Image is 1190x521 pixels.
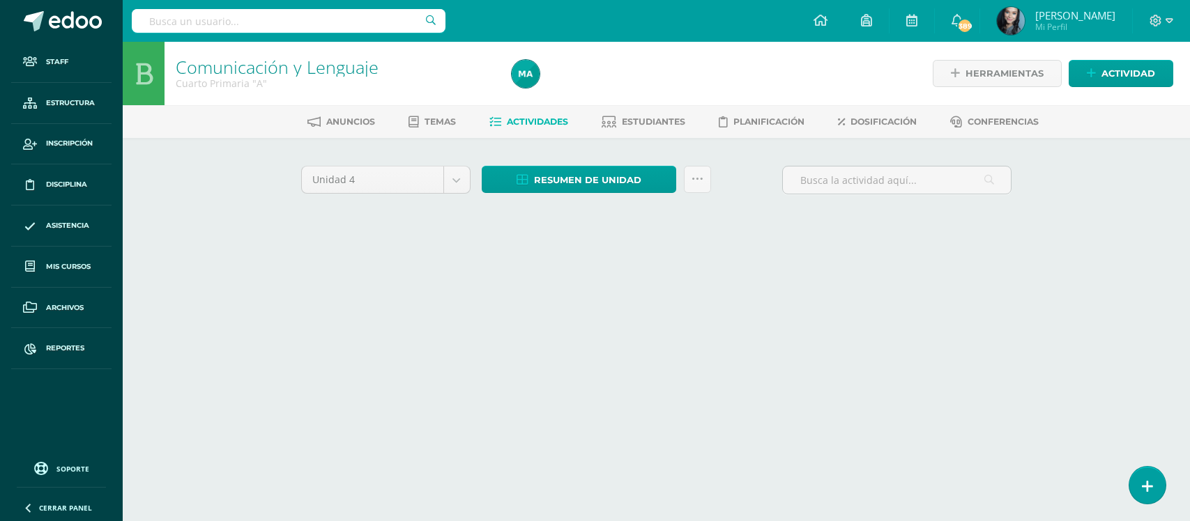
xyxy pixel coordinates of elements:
[482,166,676,193] a: Resumen de unidad
[56,464,89,474] span: Soporte
[176,57,495,77] h1: Comunicación y Lenguaje
[302,166,470,193] a: Unidad 4
[783,166,1011,194] input: Busca la actividad aquí...
[850,116,917,127] span: Dosificación
[425,116,456,127] span: Temas
[46,138,93,149] span: Inscripción
[966,61,1044,86] span: Herramientas
[11,42,112,83] a: Staff
[622,116,685,127] span: Estudiantes
[1101,61,1155,86] span: Actividad
[46,261,91,272] span: Mis cursos
[512,60,540,88] img: 89b96305ba49cfb70fcfc9f667f77a01.png
[11,164,112,205] a: Disciplina
[39,503,92,513] span: Cerrar panel
[46,343,84,354] span: Reportes
[1035,21,1115,33] span: Mi Perfil
[11,288,112,329] a: Archivos
[1069,60,1173,87] a: Actividad
[838,111,917,133] a: Dosificación
[46,220,89,231] span: Asistencia
[733,116,804,127] span: Planificación
[11,205,112,247] a: Asistencia
[46,302,84,313] span: Archivos
[11,124,112,165] a: Inscripción
[507,116,568,127] span: Actividades
[326,116,375,127] span: Anuncios
[176,55,379,79] a: Comunicación y Lenguaje
[132,9,445,33] input: Busca un usuario...
[307,111,375,133] a: Anuncios
[176,77,495,90] div: Cuarto Primaria 'A'
[957,18,972,33] span: 389
[997,7,1025,35] img: 775886bf149f59632f5d85e739ecf2a2.png
[46,179,87,190] span: Disciplina
[11,328,112,369] a: Reportes
[489,111,568,133] a: Actividades
[312,166,433,193] span: Unidad 4
[950,111,1039,133] a: Conferencias
[409,111,456,133] a: Temas
[17,458,106,477] a: Soporte
[11,83,112,124] a: Estructura
[968,116,1039,127] span: Conferencias
[602,111,685,133] a: Estudiantes
[719,111,804,133] a: Planificación
[1035,8,1115,22] span: [PERSON_NAME]
[933,60,1062,87] a: Herramientas
[46,98,95,109] span: Estructura
[46,56,68,68] span: Staff
[534,167,641,193] span: Resumen de unidad
[11,247,112,288] a: Mis cursos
